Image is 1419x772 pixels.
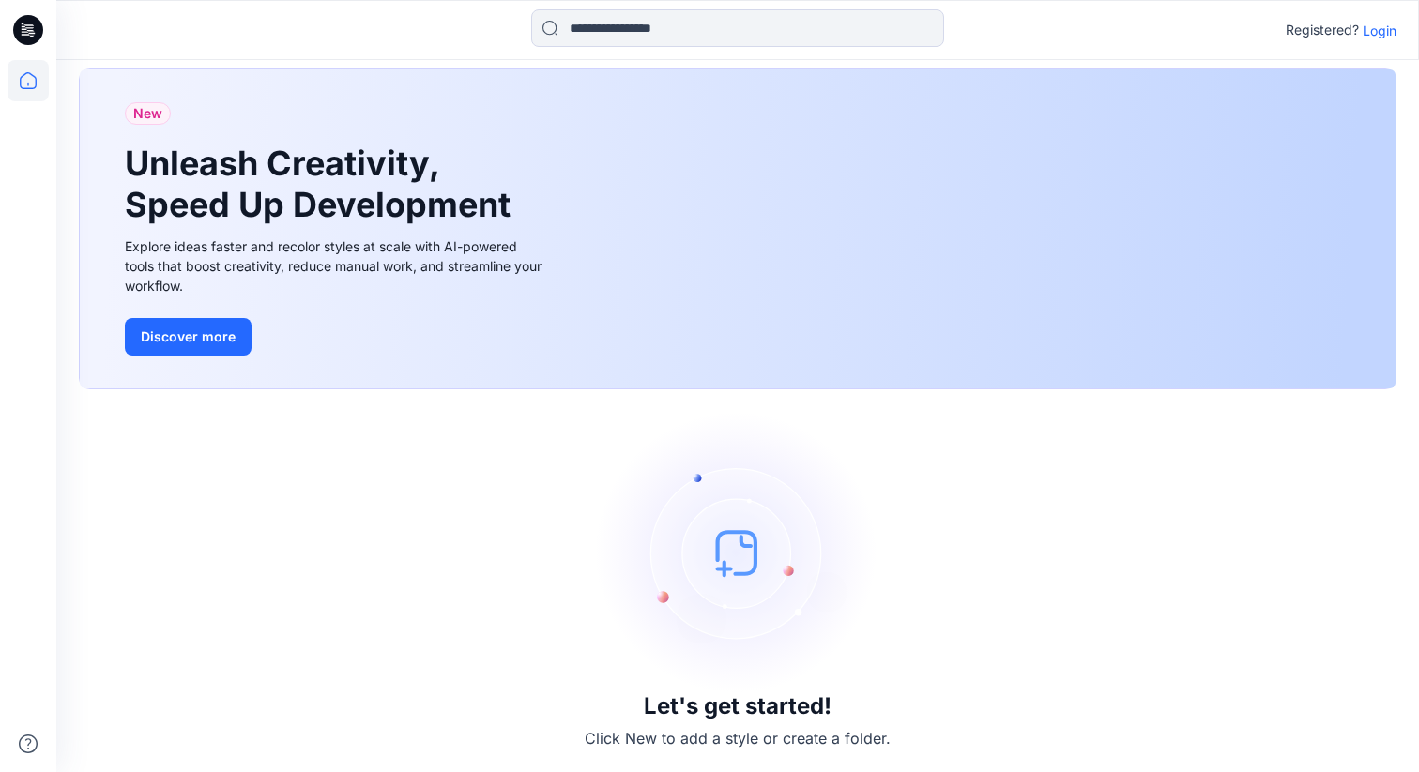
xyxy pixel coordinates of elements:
[125,318,252,356] button: Discover more
[125,236,547,295] div: Explore ideas faster and recolor styles at scale with AI-powered tools that boost creativity, red...
[597,412,878,693] img: empty-state-image.svg
[133,102,162,125] span: New
[125,144,519,224] h1: Unleash Creativity, Speed Up Development
[585,727,891,749] p: Click New to add a style or create a folder.
[644,693,832,719] h3: Let's get started!
[125,318,547,356] a: Discover more
[1286,19,1359,41] p: Registered?
[1363,21,1396,40] p: Login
